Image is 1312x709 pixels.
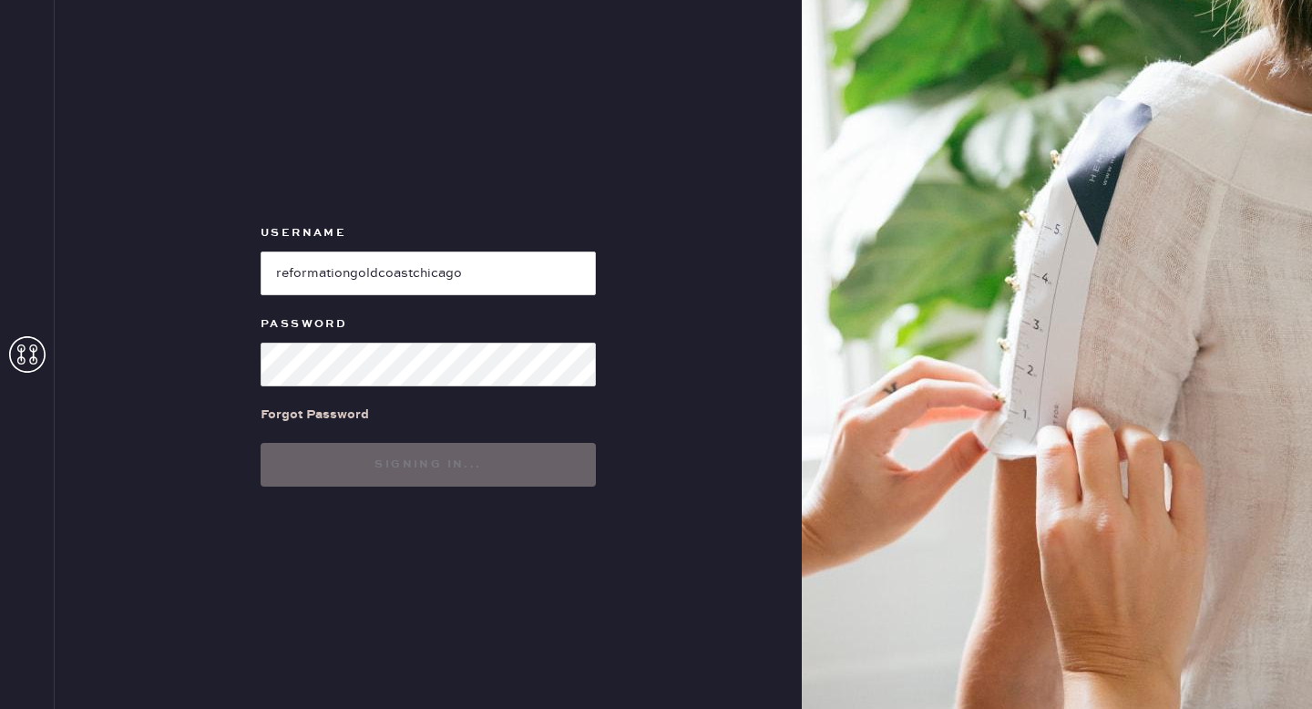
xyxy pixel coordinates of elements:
a: Forgot Password [261,386,369,443]
label: Password [261,313,596,335]
div: Forgot Password [261,405,369,425]
button: Signing in... [261,443,596,487]
input: e.g. john@doe.com [261,252,596,295]
label: Username [261,222,596,244]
